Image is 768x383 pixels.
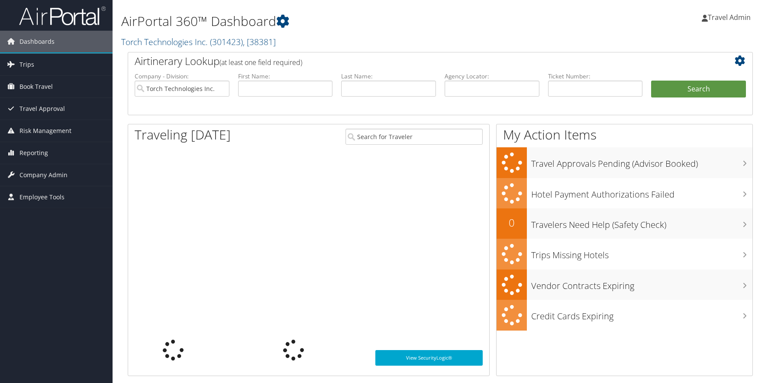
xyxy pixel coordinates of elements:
[497,178,752,209] a: Hotel Payment Authorizations Failed
[531,276,752,292] h3: Vendor Contracts Expiring
[702,4,759,30] a: Travel Admin
[238,72,333,81] label: First Name:
[497,269,752,300] a: Vendor Contracts Expiring
[497,147,752,178] a: Travel Approvals Pending (Advisor Booked)
[497,126,752,144] h1: My Action Items
[497,215,527,230] h2: 0
[19,186,65,208] span: Employee Tools
[345,129,483,145] input: Search for Traveler
[651,81,746,98] button: Search
[531,214,752,231] h3: Travelers Need Help (Safety Check)
[531,184,752,201] h3: Hotel Payment Authorizations Failed
[121,12,547,30] h1: AirPortal 360™ Dashboard
[341,72,436,81] label: Last Name:
[531,245,752,261] h3: Trips Missing Hotels
[19,31,55,52] span: Dashboards
[708,13,751,22] span: Travel Admin
[497,239,752,269] a: Trips Missing Hotels
[219,58,302,67] span: (at least one field required)
[19,98,65,120] span: Travel Approval
[19,54,34,75] span: Trips
[497,300,752,331] a: Credit Cards Expiring
[135,54,694,68] h2: Airtinerary Lookup
[19,142,48,164] span: Reporting
[210,36,243,48] span: ( 301423 )
[531,306,752,322] h3: Credit Cards Expiring
[19,120,71,142] span: Risk Management
[375,350,483,366] a: View SecurityLogic®
[531,153,752,170] h3: Travel Approvals Pending (Advisor Booked)
[243,36,276,48] span: , [ 38381 ]
[19,164,68,186] span: Company Admin
[19,6,106,26] img: airportal-logo.png
[497,208,752,239] a: 0Travelers Need Help (Safety Check)
[135,126,231,144] h1: Traveling [DATE]
[445,72,539,81] label: Agency Locator:
[548,72,643,81] label: Ticket Number:
[135,72,229,81] label: Company - Division:
[121,36,276,48] a: Torch Technologies Inc.
[19,76,53,97] span: Book Travel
